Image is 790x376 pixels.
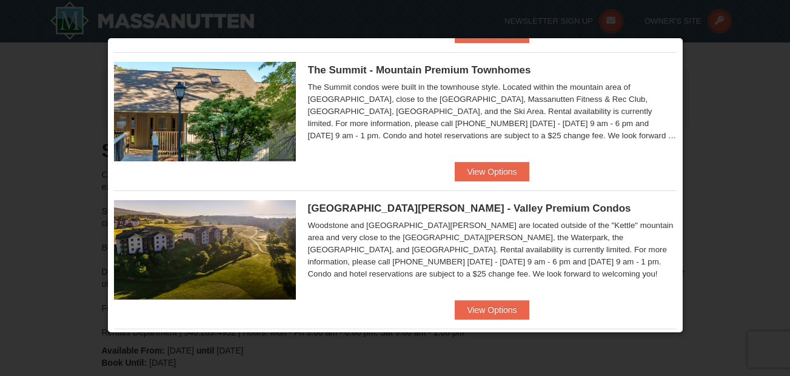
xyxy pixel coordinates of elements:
[308,81,677,142] div: The Summit condos were built in the townhouse style. Located within the mountain area of [GEOGRAP...
[308,203,631,214] span: [GEOGRAPHIC_DATA][PERSON_NAME] - Valley Premium Condos
[455,162,529,181] button: View Options
[308,220,677,280] div: Woodstone and [GEOGRAPHIC_DATA][PERSON_NAME] are located outside of the "Kettle" mountain area an...
[455,300,529,320] button: View Options
[114,62,296,161] img: 19219034-1-0eee7e00.jpg
[114,200,296,300] img: 19219041-4-ec11c166.jpg
[308,64,531,76] span: The Summit - Mountain Premium Townhomes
